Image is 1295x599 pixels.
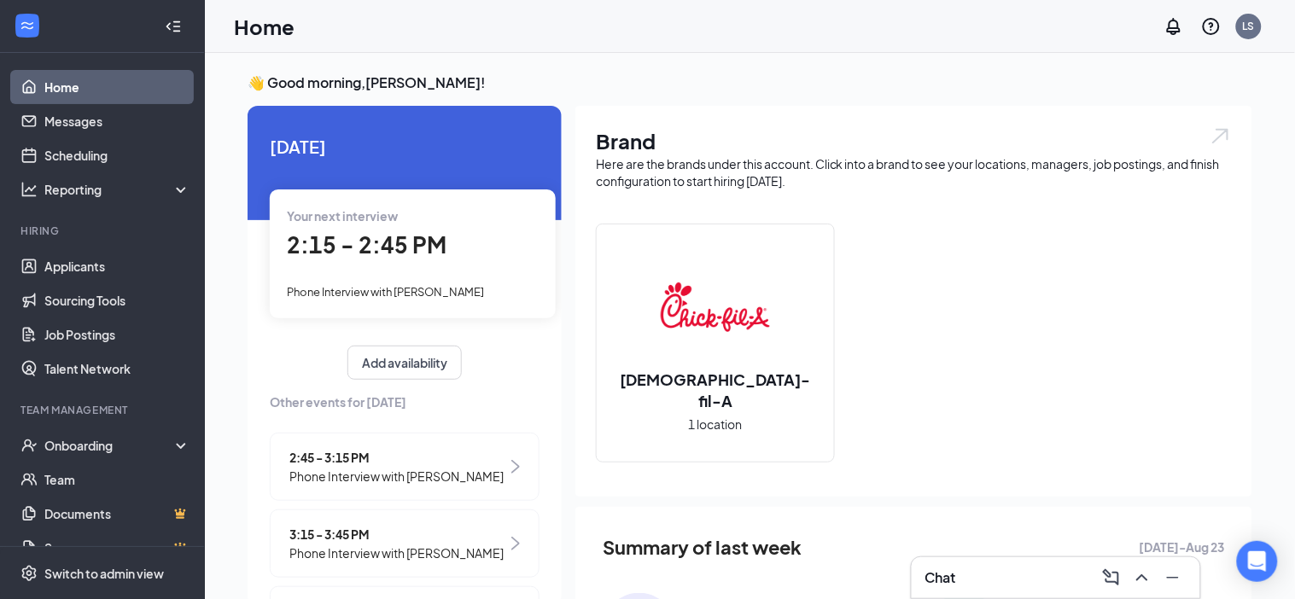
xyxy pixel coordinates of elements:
span: 1 location [689,415,743,433]
div: Team Management [20,403,187,417]
a: Job Postings [44,317,190,352]
span: Your next interview [287,208,398,224]
div: Hiring [20,224,187,238]
button: Add availability [347,346,462,380]
h3: Chat [925,568,956,587]
h1: Home [234,12,295,41]
a: Home [44,70,190,104]
span: Summary of last week [603,532,802,562]
svg: Analysis [20,181,38,198]
a: Messages [44,104,190,138]
a: Talent Network [44,352,190,386]
svg: Minimize [1163,567,1183,588]
a: DocumentsCrown [44,497,190,531]
div: LS [1243,19,1255,33]
svg: UserCheck [20,437,38,454]
svg: WorkstreamLogo [19,17,36,34]
h3: 👋 Good morning, [PERSON_NAME] ! [248,73,1252,92]
button: ComposeMessage [1098,564,1125,591]
a: Applicants [44,249,190,283]
span: 2:45 - 3:15 PM [289,448,504,467]
h2: [DEMOGRAPHIC_DATA]-fil-A [597,369,834,411]
a: Team [44,462,190,497]
a: Scheduling [44,138,190,172]
span: [DATE] [270,133,540,160]
svg: QuestionInfo [1201,16,1222,37]
div: Open Intercom Messenger [1237,541,1278,582]
div: Here are the brands under this account. Click into a brand to see your locations, managers, job p... [596,155,1232,189]
a: Sourcing Tools [44,283,190,317]
h1: Brand [596,126,1232,155]
img: Chick-fil-A [661,253,770,362]
svg: Collapse [165,18,182,35]
svg: ComposeMessage [1101,567,1122,588]
svg: Notifications [1164,16,1184,37]
svg: Settings [20,565,38,582]
span: Phone Interview with [PERSON_NAME] [289,467,504,486]
div: Switch to admin view [44,565,164,582]
button: ChevronUp [1129,564,1156,591]
span: 2:15 - 2:45 PM [287,230,446,259]
div: Onboarding [44,437,176,454]
button: Minimize [1159,564,1187,591]
a: SurveysCrown [44,531,190,565]
span: [DATE] - Aug 23 [1140,538,1225,556]
svg: ChevronUp [1132,567,1152,588]
span: 3:15 - 3:45 PM [289,525,504,544]
span: Other events for [DATE] [270,393,540,411]
div: Reporting [44,181,191,198]
span: Phone Interview with [PERSON_NAME] [289,544,504,562]
span: Phone Interview with [PERSON_NAME] [287,285,484,299]
img: open.6027fd2a22e1237b5b06.svg [1210,126,1232,146]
